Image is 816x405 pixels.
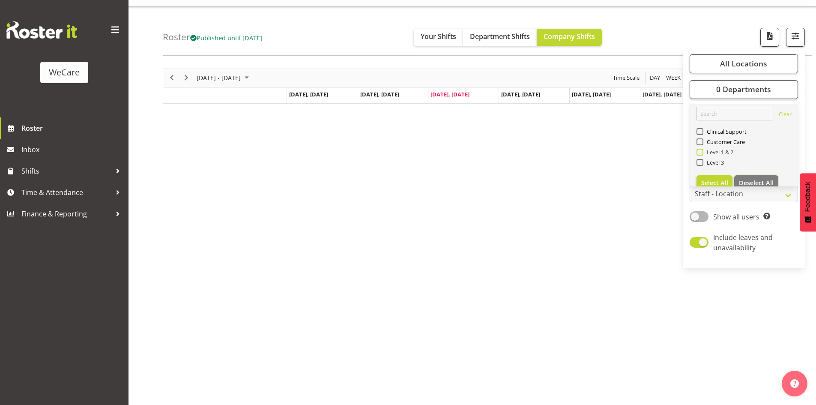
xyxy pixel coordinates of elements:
input: Search [696,107,772,120]
span: [DATE] - [DATE] [196,72,242,83]
span: Department Shifts [470,32,530,41]
button: Filter Shifts [786,28,805,47]
button: October 2025 [195,72,253,83]
span: [DATE], [DATE] [643,90,681,98]
h4: Roster [163,32,262,42]
span: Roster [21,122,124,135]
div: October 06 - 12, 2025 [194,69,254,87]
span: Level 1 & 2 [703,149,734,156]
span: [DATE], [DATE] [360,90,399,98]
span: [DATE], [DATE] [572,90,611,98]
button: Department Shifts [463,29,537,46]
span: All Locations [720,58,767,69]
span: Include leaves and unavailability [713,233,773,252]
span: Inbox [21,143,124,156]
span: Shifts [21,165,111,177]
button: All Locations [690,54,798,73]
button: Next [181,72,192,83]
span: Clinical Support [703,128,747,135]
span: Company Shifts [544,32,595,41]
button: Select All [696,175,733,191]
button: Feedback - Show survey [800,173,816,231]
div: previous period [164,69,179,87]
span: Your Shifts [421,32,456,41]
span: Time & Attendance [21,186,111,199]
div: Timeline Week of October 8, 2025 [163,69,782,104]
span: Feedback [804,182,812,212]
button: Deselect All [734,175,778,191]
button: Timeline Day [649,72,662,83]
span: [DATE], [DATE] [430,90,469,98]
span: Day [649,72,661,83]
span: Finance & Reporting [21,207,111,220]
div: WeCare [49,66,80,79]
span: Show all users [713,212,759,222]
span: Time Scale [612,72,640,83]
button: Download a PDF of the roster according to the set date range. [760,28,779,47]
div: next period [179,69,194,87]
img: help-xxl-2.png [790,379,799,388]
img: Rosterit website logo [6,21,77,39]
span: Level 3 [703,159,724,166]
button: Previous [166,72,178,83]
a: Clear [779,110,792,120]
span: Deselect All [739,179,774,187]
span: 0 Departments [716,84,771,94]
button: Company Shifts [537,29,602,46]
span: Select All [701,179,728,187]
span: Published until [DATE] [190,33,262,42]
button: 0 Departments [690,80,798,99]
span: Customer Care [703,138,745,145]
span: [DATE], [DATE] [501,90,540,98]
span: Week [665,72,681,83]
button: Timeline Week [665,72,682,83]
button: Your Shifts [414,29,463,46]
button: Time Scale [612,72,641,83]
span: [DATE], [DATE] [289,90,328,98]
